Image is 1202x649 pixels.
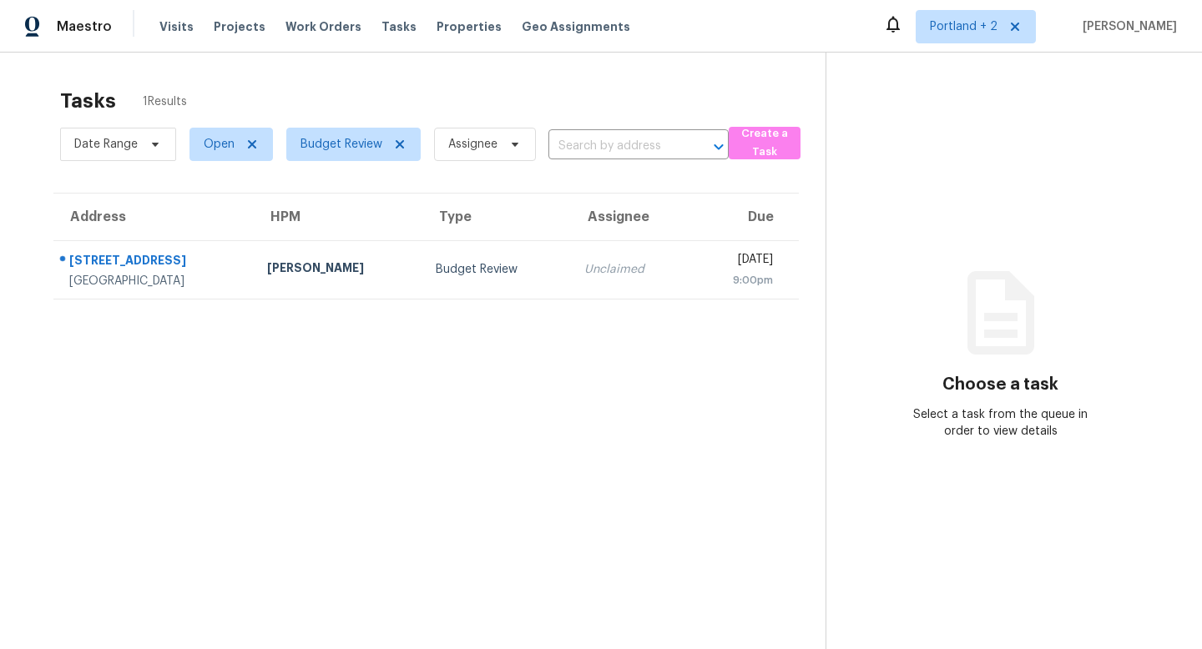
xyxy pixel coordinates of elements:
[548,133,682,159] input: Search by address
[381,21,417,33] span: Tasks
[522,18,630,35] span: Geo Assignments
[737,124,792,163] span: Create a Task
[69,252,240,273] div: [STREET_ADDRESS]
[448,136,497,153] span: Assignee
[285,18,361,35] span: Work Orders
[729,127,800,159] button: Create a Task
[436,261,558,278] div: Budget Review
[1076,18,1177,35] span: [PERSON_NAME]
[704,272,773,289] div: 9:00pm
[930,18,997,35] span: Portland + 2
[159,18,194,35] span: Visits
[57,18,112,35] span: Maestro
[74,136,138,153] span: Date Range
[60,93,116,109] h2: Tasks
[942,376,1058,393] h3: Choose a task
[267,259,410,280] div: [PERSON_NAME]
[254,194,423,240] th: HPM
[913,406,1088,440] div: Select a task from the queue in order to view details
[214,18,265,35] span: Projects
[584,261,676,278] div: Unclaimed
[690,194,799,240] th: Due
[437,18,502,35] span: Properties
[704,251,773,272] div: [DATE]
[143,93,187,110] span: 1 Results
[707,135,730,158] button: Open
[422,194,571,240] th: Type
[204,136,235,153] span: Open
[571,194,689,240] th: Assignee
[53,194,254,240] th: Address
[69,273,240,289] div: [GEOGRAPHIC_DATA]
[300,136,382,153] span: Budget Review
